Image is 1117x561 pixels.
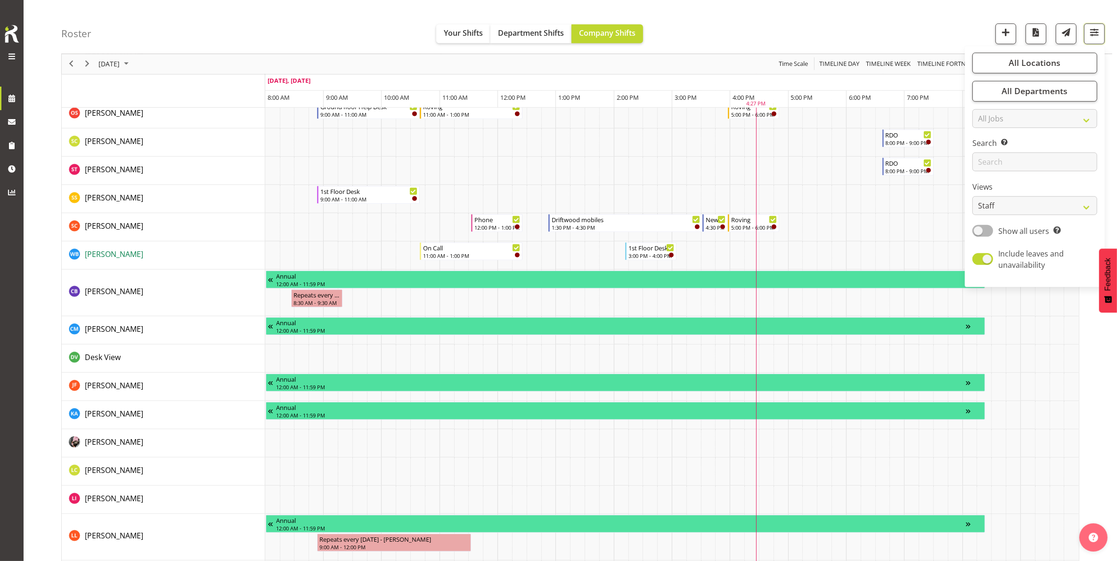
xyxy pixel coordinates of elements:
button: Feedback - Show survey [1099,248,1117,313]
div: 9:00 AM - 12:00 PM [319,543,469,551]
div: 4:30 PM - 5:00 PM [706,224,726,231]
div: 8:00 PM - 9:00 PM [886,139,931,146]
div: RDO [886,130,931,139]
span: [PERSON_NAME] [85,136,143,146]
span: Show all users [998,226,1049,236]
div: Serena Casey"s event - Driftwood mobiles Begin From Friday, September 26, 2025 at 1:30:00 PM GMT+... [548,214,702,232]
div: September 26, 2025 [95,54,134,74]
div: Newspapers [706,215,726,224]
div: Kathy Aloniu"s event - Annual Begin From Sunday, September 21, 2025 at 12:00:00 AM GMT+12:00 Ends... [266,402,985,420]
div: Lynette Lockett"s event - Annual Begin From Friday, September 26, 2025 at 12:00:00 AM GMT+12:00 E... [266,515,985,533]
span: 7:00 PM [907,93,929,102]
div: Saniya Thompson"s event - RDO Begin From Friday, September 26, 2025 at 8:00:00 PM GMT+12:00 Ends ... [882,158,934,176]
a: Desk View [85,352,121,363]
span: [DATE], [DATE] [268,76,310,85]
div: Olivia Stanley"s event - Ground floor Help Desk Begin From Friday, September 26, 2025 at 9:00:00 ... [317,101,420,119]
button: Department Shifts [490,24,571,43]
a: [PERSON_NAME] [85,286,143,297]
button: All Departments [972,81,1097,102]
div: Repeats every [DATE] - [PERSON_NAME] [294,290,340,299]
button: Time Scale [777,58,810,70]
button: Previous [65,58,78,70]
span: [PERSON_NAME] [85,437,143,447]
span: [PERSON_NAME] [85,324,143,334]
span: [PERSON_NAME] [85,493,143,504]
label: Search [972,138,1097,149]
button: September 2025 [97,58,133,70]
div: 11:00 AM - 1:00 PM [423,111,520,118]
div: Chris Broad"s event - Annual Begin From Monday, September 15, 2025 at 12:00:00 AM GMT+12:00 Ends ... [266,271,985,289]
button: Next [81,58,94,70]
div: Serena Casey"s event - Newspapers Begin From Friday, September 26, 2025 at 4:30:00 PM GMT+12:00 E... [702,214,728,232]
span: All Departments [1002,86,1068,97]
div: Phone [474,215,520,224]
a: [PERSON_NAME] [85,248,143,260]
div: next period [79,54,95,74]
div: Roving [731,215,777,224]
div: 4:27 PM [746,100,766,108]
div: Annual [276,318,966,327]
span: [PERSON_NAME] [85,221,143,231]
h4: Roster [61,28,91,39]
a: [PERSON_NAME] [85,436,143,448]
span: Timeline Week [865,58,912,70]
span: 3:00 PM [675,93,697,102]
span: 10:00 AM [384,93,409,102]
div: 8:00 PM - 9:00 PM [886,167,931,175]
td: Lynette Lockett resource [62,514,265,561]
span: Your Shifts [444,28,483,38]
td: Saniya Thompson resource [62,157,265,185]
span: 11:00 AM [442,93,468,102]
div: Chris Broad"s event - Repeats every friday - Chris Broad Begin From Friday, September 26, 2025 at... [291,289,342,307]
span: [PERSON_NAME] [85,409,143,419]
a: [PERSON_NAME] [85,493,143,504]
button: Download a PDF of the roster for the current day [1026,24,1046,44]
div: 12:00 AM - 11:59 PM [276,383,966,391]
td: Chris Broad resource [62,270,265,316]
div: Joanne Forbes"s event - Annual Begin From Monday, September 22, 2025 at 12:00:00 AM GMT+12:00 End... [266,374,985,392]
button: Send a list of all shifts for the selected filtered period to all rostered employees. [1056,24,1076,44]
span: Timeline Day [818,58,860,70]
img: Rosterit icon logo [2,24,21,44]
div: Cindy Mulrooney"s event - Annual Begin From Thursday, September 25, 2025 at 12:00:00 AM GMT+12:00... [266,317,985,335]
span: 8:00 AM [268,93,290,102]
span: 5:00 PM [791,93,813,102]
span: [PERSON_NAME] [85,530,143,541]
button: Company Shifts [571,24,643,43]
div: 1st Floor Desk [320,186,417,196]
button: Add a new shift [995,24,1016,44]
button: Timeline Day [818,58,861,70]
div: Olivia Stanley"s event - Roving Begin From Friday, September 26, 2025 at 5:00:00 PM GMT+12:00 End... [728,101,779,119]
span: [PERSON_NAME] [85,108,143,118]
td: Saranya Sarisa resource [62,185,265,213]
div: Saranya Sarisa"s event - 1st Floor Desk Begin From Friday, September 26, 2025 at 9:00:00 AM GMT+1... [317,186,420,204]
span: [PERSON_NAME] [85,192,143,203]
span: All Locations [1009,57,1060,69]
span: 1:00 PM [558,93,580,102]
a: [PERSON_NAME] [85,220,143,232]
span: 6:00 PM [849,93,871,102]
td: Samuel Carter resource [62,128,265,157]
div: 5:00 PM - 6:00 PM [731,111,777,118]
td: Desk View resource [62,345,265,373]
td: Cindy Mulrooney resource [62,316,265,345]
div: 12:00 AM - 11:59 PM [276,280,966,288]
div: Willem Burger"s event - 1st Floor Desk Begin From Friday, September 26, 2025 at 3:00:00 PM GMT+12... [625,242,677,260]
button: Timeline Week [864,58,913,70]
div: 5:00 PM - 6:00 PM [731,224,777,231]
button: All Locations [972,53,1097,73]
div: Annual [276,271,966,280]
label: Views [972,182,1097,193]
a: [PERSON_NAME] [85,164,143,175]
button: Your Shifts [436,24,490,43]
div: 12:00 AM - 11:59 PM [276,327,966,334]
div: 1st Floor Desk [628,243,674,252]
span: 9:00 AM [326,93,348,102]
a: [PERSON_NAME] [85,323,143,335]
a: [PERSON_NAME] [85,192,143,203]
div: 8:30 AM - 9:30 AM [294,299,340,306]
